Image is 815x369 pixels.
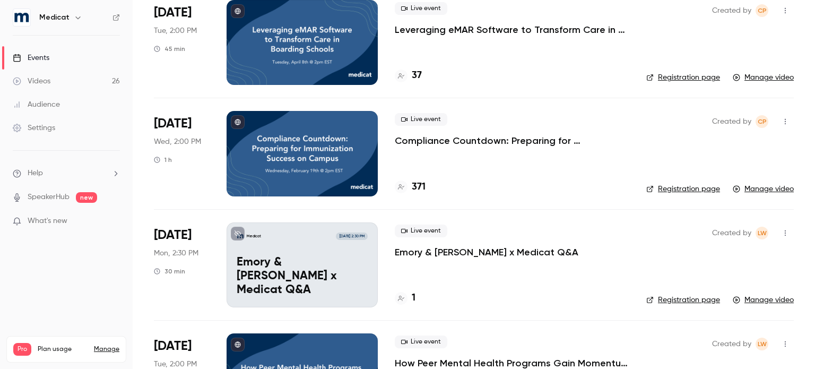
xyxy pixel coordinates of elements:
[154,338,192,355] span: [DATE]
[395,23,629,36] a: Leveraging eMAR Software to Transform Care in Boarding Schools
[154,248,198,259] span: Mon, 2:30 PM
[107,217,120,226] iframe: Noticeable Trigger
[733,72,794,83] a: Manage video
[336,233,367,240] span: [DATE] 2:30 PM
[733,295,794,305] a: Manage video
[13,168,120,179] li: help-dropdown-opener
[712,115,751,128] span: Created by
[712,227,751,239] span: Created by
[13,76,50,87] div: Videos
[154,4,192,21] span: [DATE]
[646,295,720,305] a: Registration page
[395,246,578,259] a: Emory & [PERSON_NAME] x Medicat Q&A
[154,222,210,307] div: Nov 25 Mon, 2:30 PM (America/New York)
[758,338,767,350] span: LW
[756,115,768,128] span: Claire Powell
[733,184,794,194] a: Manage video
[154,136,201,147] span: Wed, 2:00 PM
[395,225,447,237] span: Live event
[646,72,720,83] a: Registration page
[237,256,368,297] p: Emory & [PERSON_NAME] x Medicat Q&A
[395,2,447,15] span: Live event
[154,156,172,164] div: 1 h
[247,234,261,239] p: Medicat
[13,53,49,63] div: Events
[13,99,60,110] div: Audience
[28,216,67,227] span: What's new
[412,68,422,83] h4: 37
[154,227,192,244] span: [DATE]
[395,113,447,126] span: Live event
[395,336,447,348] span: Live event
[154,25,197,36] span: Tue, 2:00 PM
[28,192,70,203] a: SpeakerHub
[154,115,192,132] span: [DATE]
[13,123,55,133] div: Settings
[646,184,720,194] a: Registration page
[395,180,426,194] a: 371
[154,267,185,276] div: 30 min
[758,115,767,128] span: CP
[758,227,767,239] span: LW
[712,4,751,17] span: Created by
[395,134,629,147] a: Compliance Countdown: Preparing for Immunization Success on Campus
[39,12,70,23] h6: Medicat
[38,345,88,354] span: Plan usage
[154,45,185,53] div: 45 min
[756,338,768,350] span: Leyna Weakley
[758,4,767,17] span: CP
[412,180,426,194] h4: 371
[13,343,31,356] span: Pro
[756,227,768,239] span: Leyna Weakley
[94,345,119,354] a: Manage
[28,168,43,179] span: Help
[756,4,768,17] span: Claire Powell
[395,68,422,83] a: 37
[412,291,415,305] h4: 1
[76,192,97,203] span: new
[13,9,30,26] img: Medicat
[395,291,415,305] a: 1
[227,222,378,307] a: Emory & Henry x Medicat Q&AMedicat[DATE] 2:30 PMEmory & [PERSON_NAME] x Medicat Q&A
[712,338,751,350] span: Created by
[154,111,210,196] div: Feb 19 Wed, 2:00 PM (America/New York)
